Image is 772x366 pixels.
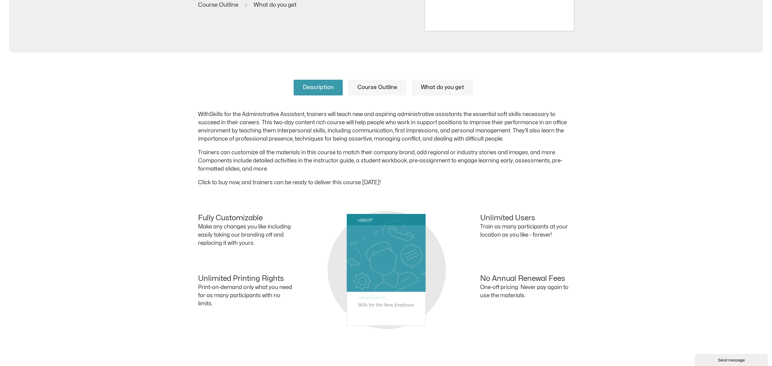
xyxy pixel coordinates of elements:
p: With , trainers will teach new and aspiring administrative assistants the essential soft skills n... [198,110,574,143]
h4: Unlimited Printing Rights [198,274,292,283]
em: Skills for the Administrative Assistant [210,112,305,117]
p: Trainers can customize all the materials in this course to match their company brand, add regiona... [198,148,574,173]
iframe: chat widget [695,353,769,366]
p: Train as many participants at your location as you like - forever! [480,223,574,239]
a: Course Outline [198,2,238,8]
h4: Unlimited Users [480,214,574,223]
a: What do you get [412,80,473,95]
h4: Fully Customizable [198,214,292,223]
p: Make any changes you like including easily taking our branding off and replacing it with yours. [198,223,292,247]
p: One-off pricing. Never pay again to use the materials. [480,283,574,300]
p: Click to buy now, and trainers can be ready to deliver this course [DATE]! [198,178,574,187]
a: What do you get [254,2,297,8]
p: Print-on-demand only what you need for as many participants with no limits. [198,283,292,308]
a: Course Outline [348,80,406,95]
a: Description [294,80,343,95]
h4: No Annual Renewal Fees [480,274,574,283]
